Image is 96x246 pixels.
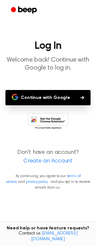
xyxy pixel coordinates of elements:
[5,173,91,190] p: By continuing, you agree to our and , and you opt in to receive emails from us.
[6,157,90,166] a: Create an Account
[5,90,91,105] button: Continue with Google
[31,231,77,242] a: [EMAIL_ADDRESS][DOMAIN_NAME]
[26,180,48,184] a: privacy policy
[4,231,92,242] span: Contact us
[5,56,91,72] p: Welcome back! Continue with Google to log in.
[6,4,43,17] a: Beep
[5,148,91,166] p: Don't have an account?
[5,41,91,51] h1: Log In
